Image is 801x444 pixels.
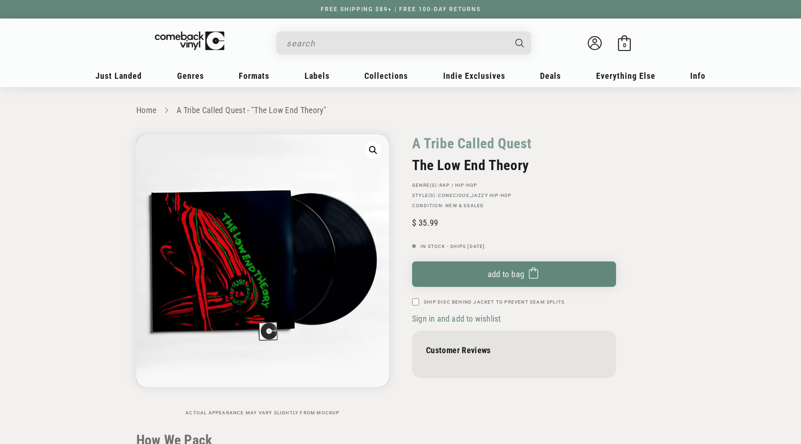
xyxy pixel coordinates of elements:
[239,71,269,81] span: Formats
[311,6,490,13] a: FREE SHIPPING $89+ | FREE 100-DAY RETURNS
[177,105,326,115] a: A Tribe Called Quest - "The Low End Theory"
[412,183,616,188] p: GENRE(S):
[412,314,501,323] span: Sign in and add to wishlist
[305,71,330,81] span: Labels
[426,345,602,355] p: Customer Reviews
[412,244,616,249] p: In Stock - Ships [DATE]
[488,269,525,279] span: Add to bag
[623,42,626,49] span: 0
[412,193,616,198] p: STYLE(S): ,
[136,105,156,115] a: Home
[95,71,142,81] span: Just Landed
[471,193,512,198] a: Jazzy Hip-Hop
[364,71,408,81] span: Collections
[596,71,655,81] span: Everything Else
[136,410,389,416] p: Actual appearance may vary slightly from mockup
[136,104,665,117] nav: breadcrumbs
[443,71,505,81] span: Indie Exclusives
[177,71,204,81] span: Genres
[412,261,616,287] button: Add to bag
[412,134,532,152] a: A Tribe Called Quest
[412,157,616,173] h2: The Low End Theory
[438,193,470,198] a: Conscious
[508,32,533,55] button: Search
[286,34,506,53] input: search
[276,32,531,55] div: Search
[540,71,561,81] span: Deals
[412,203,616,209] p: Condition: New & Sealed
[690,71,706,81] span: Info
[136,134,389,416] media-gallery: Gallery Viewer
[412,218,438,228] span: 35.99
[424,298,565,305] label: Ship Disc Behind Jacket To Prevent Seam Splits
[412,218,416,228] span: $
[439,183,477,188] a: Rap / Hip-Hop
[412,313,503,324] button: Sign in and add to wishlist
